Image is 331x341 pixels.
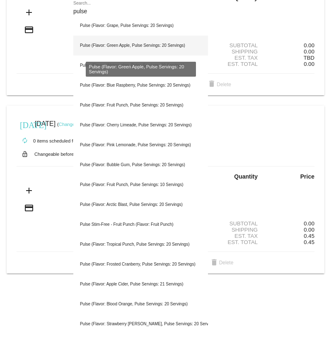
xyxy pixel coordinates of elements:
div: 0.00 [265,220,314,227]
div: Pulse (Flavor: Grape, Pulse Servings: 20 Servings) [73,16,208,36]
div: Subtotal [215,42,265,48]
mat-icon: lock_open [20,149,30,160]
small: Changeable before [DATE] [34,152,90,157]
div: 0.00 [265,42,314,48]
input: Search... [73,8,208,15]
div: Pulse (Flavor: Fruit Punch, Pulse Servings: 10 Servings) [73,175,208,195]
span: 0.00 [304,61,314,67]
div: Pulse (Flavor: Frosted Cranberry, Pulse Servings: 20 Servings) [73,254,208,274]
div: Est. Tax [215,233,265,239]
a: Change [59,122,75,127]
div: Pulse Stim-Free - Fruit Punch (Flavor: Fruit Punch) [73,215,208,235]
div: Pulse (Flavor: Strawberry [PERSON_NAME], Pulse Servings: 20 Servings) [73,314,208,334]
mat-icon: add [24,186,34,196]
div: Est. Total [215,61,265,67]
span: 0.45 [304,233,314,239]
div: Pulse (Flavor: Tropical Punch, Pulse Servings: 20 Servings) [73,235,208,254]
div: Est. Total [215,239,265,245]
div: Pulse (Flavor: Pink Lemonade, Pulse Servings: 20 Servings) [73,135,208,155]
small: 0 items scheduled for Every 30 days [17,138,108,143]
div: Pulse (Flavor: Arctic Blast, Pulse Servings: 20 Servings) [73,195,208,215]
div: Pulse (Flavor: Fruit Punch, Pulse Servings: 20 Servings) [73,95,208,115]
small: ( ) [57,122,77,127]
div: Pulse (Flavor: Green Apple, Pulse Servings: 20 Servings) [73,36,208,56]
span: TBD [304,55,314,61]
div: Pulse (Flavor: Blue Raspberry, Pulse Servings: 20 Servings) [73,75,208,95]
span: 0.00 [304,227,314,233]
mat-icon: delete [207,80,217,89]
span: 0.45 [304,239,314,245]
span: Delete [209,260,234,266]
mat-icon: credit_card [24,25,34,35]
div: Pulse (Flavor: Bubble Gum, Pulse Servings: 20 Servings) [73,155,208,175]
strong: Quantity [234,173,258,180]
mat-icon: credit_card [24,203,34,213]
button: Delete [200,77,238,92]
div: Pulse (Flavor: Watermelon, Pulse Servings: 20 Servings) [73,56,208,75]
mat-icon: [DATE] [20,119,30,129]
strong: Price [300,173,314,180]
div: Pulse (Flavor: Cherry Limeade, Pulse Servings: 20 Servings) [73,115,208,135]
div: Pulse (Flavor: Apple Cider, Pulse Servings: 21 Servings) [73,274,208,294]
span: Delete [207,82,231,87]
span: 0.00 [304,48,314,55]
div: Shipping [215,48,265,55]
mat-icon: delete [209,258,219,268]
div: Est. Tax [215,55,265,61]
mat-icon: autorenew [20,136,30,146]
div: Subtotal [215,220,265,227]
div: Pulse (Flavor: Blood Orange, Pulse Servings: 20 Servings) [73,294,208,314]
mat-icon: add [24,7,34,17]
button: Delete [203,255,240,270]
div: Shipping [215,227,265,233]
